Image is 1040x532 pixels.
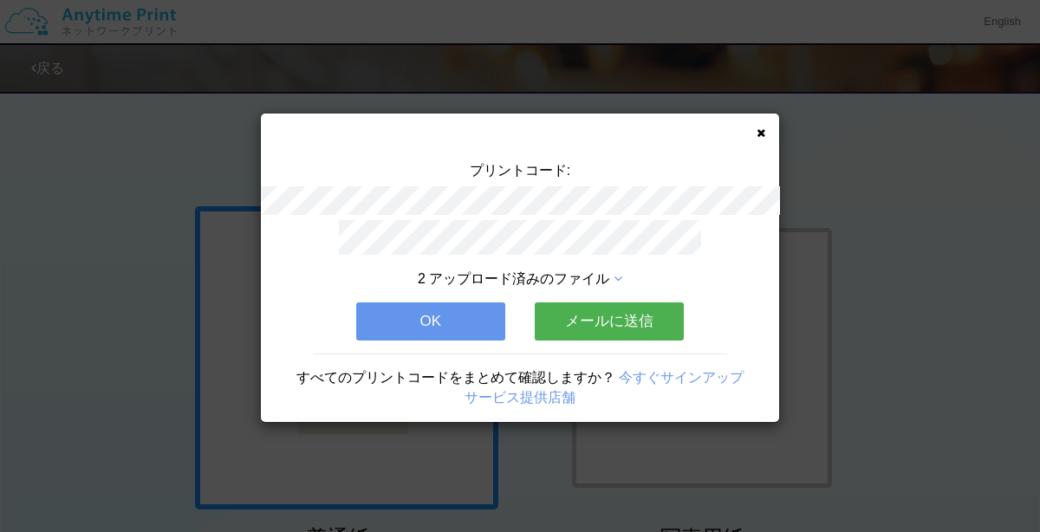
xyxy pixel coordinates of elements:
[356,302,505,341] button: OK
[465,390,575,405] a: サービス提供店舗
[535,302,684,341] button: メールに送信
[296,370,615,385] span: すべてのプリントコードをまとめて確認しますか？
[418,271,609,286] span: 2 アップロード済みのファイル
[619,370,744,385] a: 今すぐサインアップ
[470,163,570,178] span: プリントコード:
